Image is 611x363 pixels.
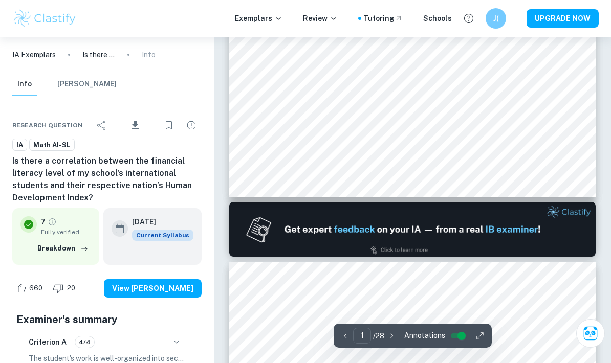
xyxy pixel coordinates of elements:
[159,115,179,135] div: Bookmark
[132,230,193,241] span: Current Syllabus
[41,216,46,228] p: 7
[373,330,384,342] p: / 28
[423,13,452,24] a: Schools
[13,140,27,150] span: IA
[303,13,338,24] p: Review
[460,10,477,27] button: Help and Feedback
[75,337,94,347] span: 4/4
[48,217,57,226] a: Grade fully verified
[404,330,445,341] span: Annotations
[29,336,67,348] h6: Criterion A
[12,155,202,204] h6: Is there a correlation between the financial literacy level of my school's international students...
[181,115,202,135] div: Report issue
[142,49,156,60] p: Info
[132,216,185,228] h6: [DATE]
[104,279,202,298] button: View [PERSON_NAME]
[12,73,37,96] button: Info
[229,202,596,257] img: Ad
[527,9,599,28] button: UPGRADE NOW
[16,312,198,327] h5: Examiner's summary
[132,230,193,241] div: This exemplar is based on the current syllabus. Feel free to refer to it for inspiration/ideas wh...
[92,115,112,135] div: Share
[12,121,83,130] span: Research question
[12,280,48,297] div: Like
[12,139,27,151] a: IA
[114,112,157,139] div: Download
[12,49,56,60] a: IA Exemplars
[50,280,81,297] div: Dislike
[235,13,282,24] p: Exemplars
[29,139,75,151] a: Math AI-SL
[490,13,502,24] h6: J(
[363,13,403,24] a: Tutoring
[41,228,91,237] span: Fully verified
[30,140,74,150] span: Math AI-SL
[82,49,115,60] p: Is there a correlation between the financial literacy level of my school's international students...
[61,283,81,293] span: 20
[24,283,48,293] span: 660
[12,8,77,29] img: Clastify logo
[486,8,506,29] button: J(
[576,319,605,348] button: Ask Clai
[57,73,117,96] button: [PERSON_NAME]
[35,241,91,256] button: Breakdown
